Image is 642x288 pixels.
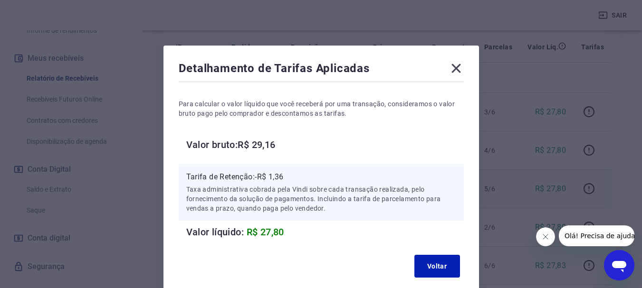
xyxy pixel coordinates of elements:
iframe: Mensagem da empresa [559,225,634,246]
div: Detalhamento de Tarifas Aplicadas [179,61,464,80]
h6: Valor líquido: [186,224,464,240]
h6: Valor bruto: R$ 29,16 [186,137,464,152]
p: Tarifa de Retenção: -R$ 1,36 [186,171,456,183]
span: R$ 27,80 [247,226,284,238]
p: Para calcular o valor líquido que você receberá por uma transação, consideramos o valor bruto pag... [179,99,464,118]
span: Olá! Precisa de ajuda? [6,7,80,14]
iframe: Botão para abrir a janela de mensagens [604,250,634,280]
p: Taxa administrativa cobrada pela Vindi sobre cada transação realizada, pelo fornecimento da soluç... [186,185,456,213]
button: Voltar [414,255,460,278]
iframe: Fechar mensagem [536,227,555,246]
